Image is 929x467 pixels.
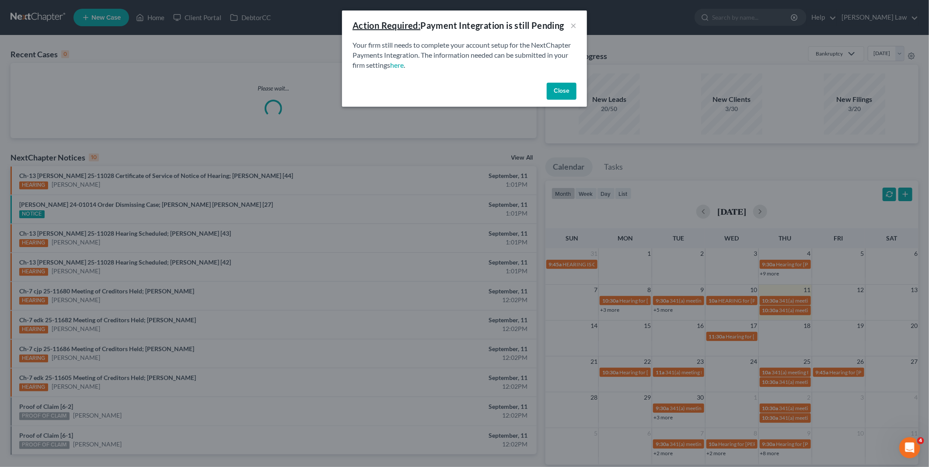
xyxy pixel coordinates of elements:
[917,437,924,444] span: 4
[353,20,420,31] u: Action Required:
[353,19,564,31] div: Payment Integration is still Pending
[353,40,576,70] p: Your firm still needs to complete your account setup for the NextChapter Payments Integration. Th...
[390,61,404,69] a: here
[899,437,920,458] iframe: Intercom live chat
[570,20,576,31] button: ×
[547,83,576,100] button: Close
